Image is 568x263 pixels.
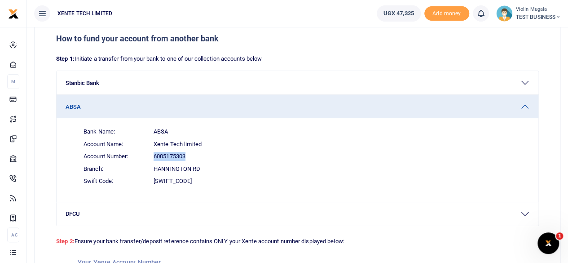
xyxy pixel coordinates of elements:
span: Account Number: [84,152,146,161]
button: DFCU [57,202,538,226]
span: TEST BUSINESS [516,13,561,21]
a: logo-small logo-large logo-large [8,10,19,17]
img: logo-small [8,9,19,19]
iframe: Intercom live chat [537,232,559,254]
span: ABSA [154,127,168,136]
strong: Step 2: [56,238,75,245]
p: Initiate a transfer from your bank to one of our collection accounts below [56,54,539,64]
small: Violin Mugala [516,6,561,13]
li: M [7,74,19,89]
span: Bank Name: [84,127,146,136]
button: Stanbic Bank [57,71,538,94]
span: Branch: [84,165,146,174]
button: ABSA [57,95,538,118]
span: Add money [424,6,469,21]
li: Wallet ballance [373,5,424,22]
span: 1 [556,232,563,240]
h5: How to fund your account from another bank [56,34,539,44]
a: UGX 47,325 [377,5,421,22]
li: Ac [7,227,19,242]
span: Account Name: [84,140,146,149]
span: UGX 47,325 [383,9,414,18]
strong: Step 1: [56,55,75,62]
span: [SWIFT_CODE] [154,177,192,186]
span: Swift Code: [84,177,146,186]
img: profile-user [496,5,512,22]
a: Add money [424,9,469,16]
a: profile-user Violin Mugala TEST BUSINESS [496,5,561,22]
span: XENTE TECH LIMITED [54,9,116,18]
span: 6005175303 [154,152,185,161]
li: Toup your wallet [424,6,469,21]
p: Ensure your bank transfer/deposit reference contains ONLY your Xente account number displayed below: [56,233,539,246]
span: Hannington Rd [154,165,200,174]
span: Xente Tech limited [154,140,202,149]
